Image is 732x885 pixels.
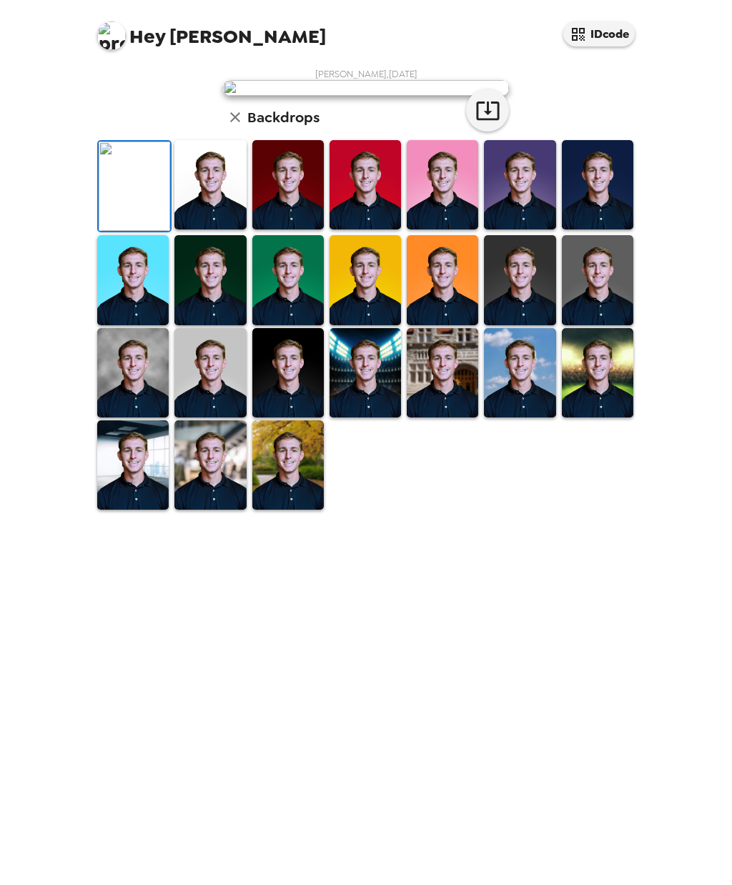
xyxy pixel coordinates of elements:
[97,21,126,50] img: profile pic
[563,21,635,46] button: IDcode
[223,80,509,96] img: user
[315,68,417,80] span: [PERSON_NAME] , [DATE]
[129,24,165,49] span: Hey
[247,106,320,129] h6: Backdrops
[97,14,326,46] span: [PERSON_NAME]
[99,142,170,231] img: Original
